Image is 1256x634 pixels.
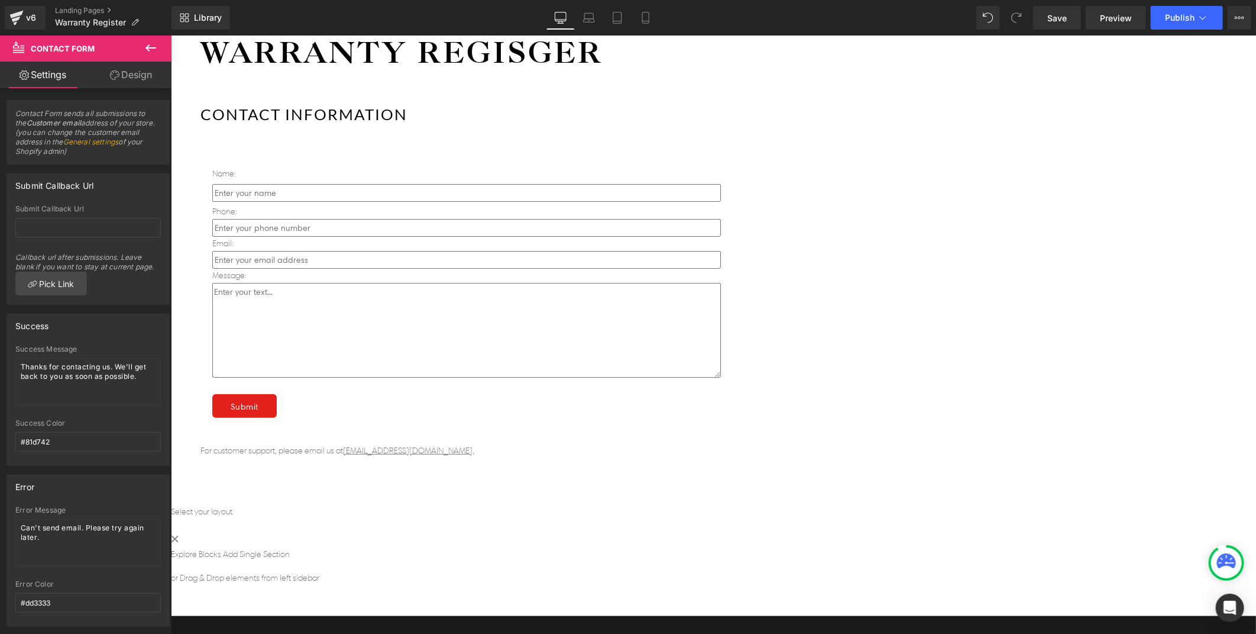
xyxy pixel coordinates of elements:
p: Name: [41,131,550,146]
input: Enter your email address [41,215,550,233]
a: Landing Pages [55,6,171,15]
span: Save [1047,12,1067,24]
button: Undo [976,6,1000,30]
a: Desktop [546,6,575,30]
div: Open Intercom Messenger [1216,594,1244,622]
div: Success Color [15,419,161,427]
span: Contact Form [31,44,95,53]
a: Add Single Section [52,514,119,524]
a: Design [88,62,174,88]
div: Error Message [15,506,161,514]
p: Message: [41,233,550,247]
p: Email: [41,201,550,215]
div: Success Message [15,345,161,353]
button: More [1228,6,1251,30]
a: General settings [63,137,119,146]
span: , [302,410,303,420]
button: Publish [1151,6,1223,30]
a: Preview [1086,6,1146,30]
input: Enter your name [41,149,550,166]
div: Error Color [15,580,161,588]
span: Contact Form sends all submissions to the address of your store. (you can change the customer ema... [15,109,161,164]
button: Redo [1005,6,1028,30]
a: New Library [171,6,230,30]
a: Pick Link [15,272,87,295]
span: Warranty Register [55,18,126,27]
a: v6 [5,6,46,30]
span: Library [194,12,222,23]
a: Tablet [603,6,632,30]
u: [EMAIL_ADDRESS][DOMAIN_NAME] [172,410,302,420]
p: Phone: [41,169,550,184]
b: Customer email [27,118,82,127]
a: Laptop [575,6,603,30]
span: Publish [1165,13,1195,22]
div: Submit Callback Url [15,174,93,191]
input: Enter your phone number [41,184,550,201]
h2: CONTACT INFORMATION [30,69,562,90]
span: Preview [1100,12,1132,24]
div: Success [15,314,48,331]
div: Submit Callback Url [15,205,161,213]
a: Mobile [632,6,660,30]
div: v6 [24,10,38,25]
div: Callback url after submissions. Leave blank if you want to stay at current page. [15,243,161,272]
p: For customer support, please email us at [30,409,562,422]
button: Submit [41,359,106,382]
div: Error [15,475,34,492]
